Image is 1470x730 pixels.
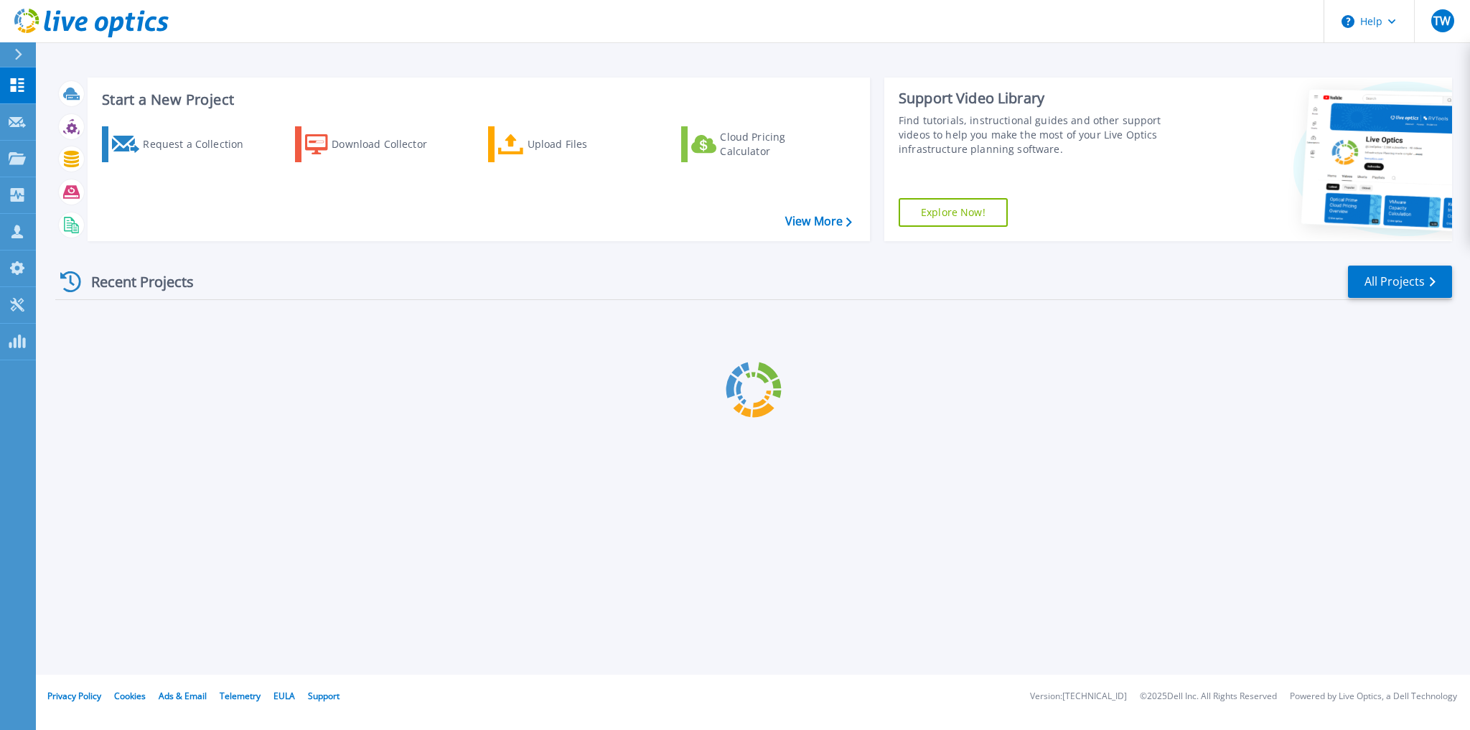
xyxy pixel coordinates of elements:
[1140,692,1277,701] li: © 2025 Dell Inc. All Rights Reserved
[47,690,101,702] a: Privacy Policy
[720,130,835,159] div: Cloud Pricing Calculator
[1348,266,1452,298] a: All Projects
[295,126,455,162] a: Download Collector
[273,690,295,702] a: EULA
[899,113,1189,156] div: Find tutorials, instructional guides and other support videos to help you make the most of your L...
[488,126,648,162] a: Upload Files
[899,198,1008,227] a: Explore Now!
[159,690,207,702] a: Ads & Email
[143,130,258,159] div: Request a Collection
[1290,692,1457,701] li: Powered by Live Optics, a Dell Technology
[55,264,213,299] div: Recent Projects
[1433,15,1451,27] span: TW
[899,89,1189,108] div: Support Video Library
[102,126,262,162] a: Request a Collection
[681,126,841,162] a: Cloud Pricing Calculator
[528,130,642,159] div: Upload Files
[1030,692,1127,701] li: Version: [TECHNICAL_ID]
[220,690,261,702] a: Telemetry
[102,92,851,108] h3: Start a New Project
[308,690,340,702] a: Support
[332,130,446,159] div: Download Collector
[785,215,852,228] a: View More
[114,690,146,702] a: Cookies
